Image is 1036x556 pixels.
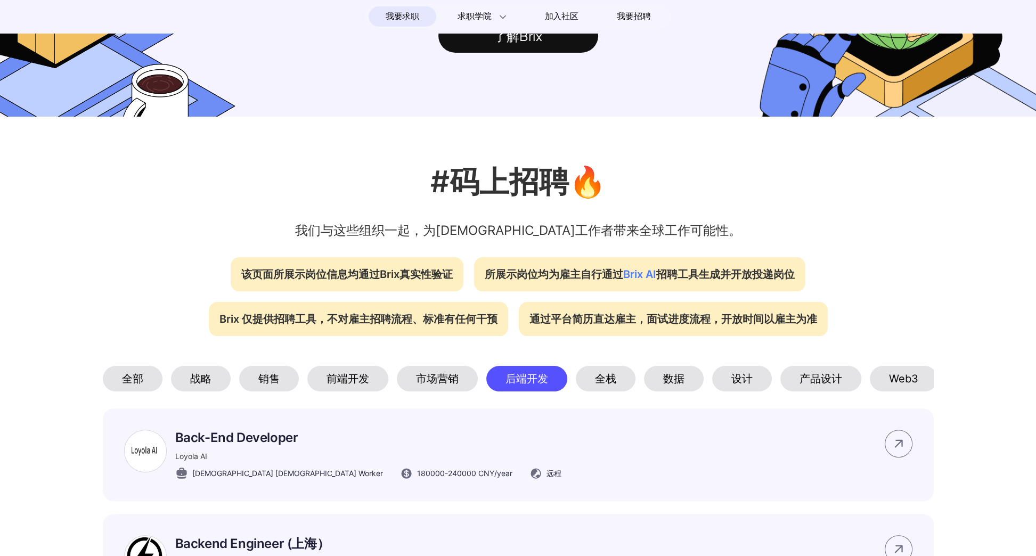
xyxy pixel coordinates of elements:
span: Brix AI [623,268,656,281]
div: 该页面所展示岗位信息均通过Brix真实性验证 [231,257,463,291]
div: Brix 仅提供招聘工具，不对雇主招聘流程、标准有任何干预 [209,302,508,336]
span: 求职学院 [458,10,491,23]
div: 设计 [712,366,772,391]
div: 销售 [239,366,299,391]
span: Loyola AI [175,452,207,461]
p: Back-End Developer [175,430,561,445]
div: 全部 [103,366,162,391]
span: 我要招聘 [617,10,650,23]
div: 了解Brix [438,19,598,53]
span: [DEMOGRAPHIC_DATA] [DEMOGRAPHIC_DATA] Worker [192,468,383,479]
span: 180000 - 240000 CNY /year [417,468,512,479]
div: 前端开发 [307,366,388,391]
span: 远程 [546,468,561,479]
div: Web3 [870,366,937,391]
div: 市场营销 [397,366,478,391]
div: 所展示岗位均为雇主自行通过 招聘工具生成并开放投递岗位 [474,257,805,291]
div: 后端开发 [486,366,567,391]
div: 数据 [644,366,704,391]
div: 通过平台简历直达雇主，面试进度流程，开放时间以雇主为准 [519,302,828,336]
div: 全栈 [576,366,635,391]
p: Backend Engineer (上海） [175,535,499,552]
span: 加入社区 [545,8,578,25]
span: 我要求职 [386,8,419,25]
div: 战略 [171,366,231,391]
div: 产品设计 [780,366,861,391]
